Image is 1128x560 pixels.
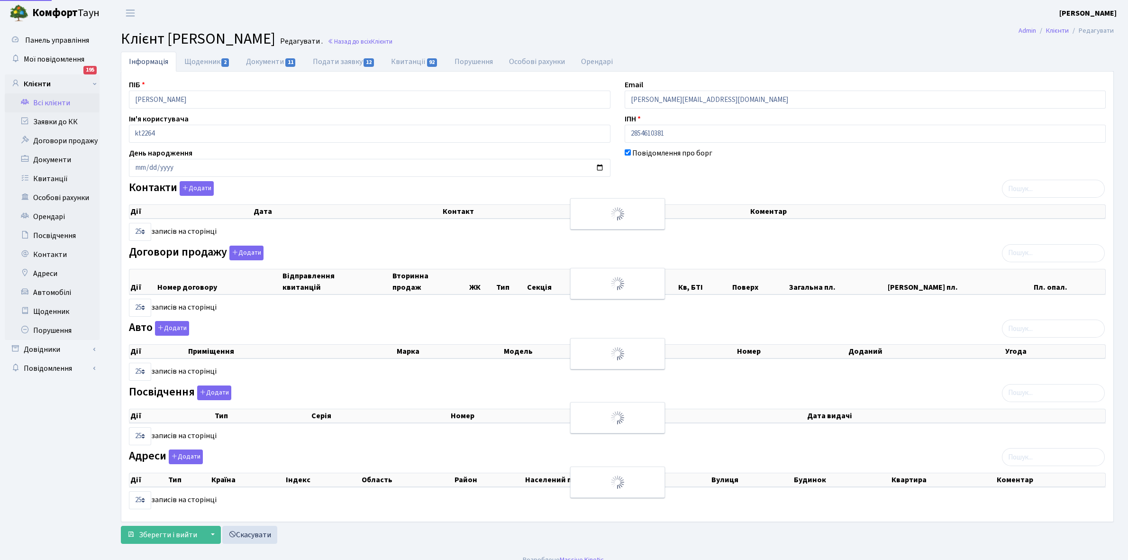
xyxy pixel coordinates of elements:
b: [PERSON_NAME] [1059,8,1117,18]
th: Квартира [891,473,996,487]
li: Редагувати [1069,26,1114,36]
a: Додати [195,384,231,400]
img: Обробка... [610,410,625,425]
label: записів на сторінці [129,299,217,317]
a: Орендарі [573,52,621,72]
th: Дії [129,409,214,422]
label: записів на сторінці [129,427,217,445]
a: Документи [238,52,304,72]
th: Доданий [847,345,1004,358]
a: Посвідчення [5,226,100,245]
button: Посвідчення [197,386,231,400]
th: Тип [495,269,526,294]
input: Пошук... [1002,180,1105,198]
th: ЖК [468,269,495,294]
th: Угода [1004,345,1105,358]
label: Email [625,79,643,91]
th: Дії [129,205,253,218]
button: Контакти [180,181,214,196]
input: Пошук... [1002,384,1105,402]
span: Мої повідомлення [24,54,84,64]
label: ІПН [625,113,641,125]
th: Контакт [442,205,749,218]
a: Додати [166,448,203,465]
th: Поверх [731,269,788,294]
span: 12 [364,58,374,67]
span: Таун [32,5,100,21]
a: Договори продажу [5,131,100,150]
th: Дата [253,205,442,218]
span: 11 [285,58,296,67]
label: ПІБ [129,79,145,91]
label: Посвідчення [129,386,231,400]
a: Всі клієнти [5,93,100,112]
th: Вторинна продаж [391,269,469,294]
input: Пошук... [1002,244,1105,262]
b: Комфорт [32,5,78,20]
label: Адреси [129,450,203,464]
span: 2 [221,58,229,67]
th: Дії [129,345,187,358]
a: Щоденник [5,302,100,321]
label: Договори продажу [129,246,264,260]
th: Дата видачі [806,409,1105,422]
th: Пл. опал. [1033,269,1105,294]
label: Ім'я користувача [129,113,189,125]
button: Договори продажу [229,246,264,260]
a: Особові рахунки [5,188,100,207]
a: Орендарі [5,207,100,226]
label: Контакти [129,181,214,196]
label: записів на сторінці [129,363,217,381]
th: Марка [396,345,503,358]
th: Індекс [285,473,361,487]
th: Колір [637,345,736,358]
button: Авто [155,321,189,336]
a: Додати [177,180,214,196]
th: Вулиця [710,473,793,487]
a: [PERSON_NAME] [1059,8,1117,19]
th: Будинок [793,473,890,487]
a: Скасувати [222,526,277,544]
th: Номер [450,409,613,422]
div: 195 [83,66,97,74]
th: Приміщення [187,345,396,358]
a: Заявки до КК [5,112,100,131]
a: Контакти [5,245,100,264]
th: Номер договору [156,269,282,294]
th: Серія [310,409,449,422]
a: Автомобілі [5,283,100,302]
a: Додати [227,244,264,260]
a: Мої повідомлення195 [5,50,100,69]
label: День народження [129,147,192,159]
select: записів на сторінці [129,223,151,241]
th: Загальна пл. [788,269,886,294]
select: записів на сторінці [129,427,151,445]
th: Населений пункт [524,473,711,487]
a: Порушення [446,52,501,72]
a: Панель управління [5,31,100,50]
th: Область [361,473,454,487]
span: 92 [427,58,437,67]
label: записів на сторінці [129,223,217,241]
th: Відправлення квитанцій [282,269,391,294]
button: Переключити навігацію [118,5,142,21]
nav: breadcrumb [1004,21,1128,41]
th: Країна [210,473,285,487]
input: Пошук... [1002,320,1105,338]
select: записів на сторінці [129,363,151,381]
button: Зберегти і вийти [121,526,203,544]
a: Довідники [5,340,100,359]
a: Порушення [5,321,100,340]
img: Обробка... [610,346,625,361]
span: Зберегти і вийти [139,530,197,540]
span: Клієнт [PERSON_NAME] [121,28,275,50]
a: Admin [1019,26,1036,36]
a: Назад до всіхКлієнти [327,37,392,46]
a: Інформація [121,52,176,72]
th: Дії [129,473,167,487]
a: Особові рахунки [501,52,573,72]
th: Тип [214,409,310,422]
a: Щоденник [176,52,238,72]
img: Обробка... [610,206,625,221]
img: logo.png [9,4,28,23]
